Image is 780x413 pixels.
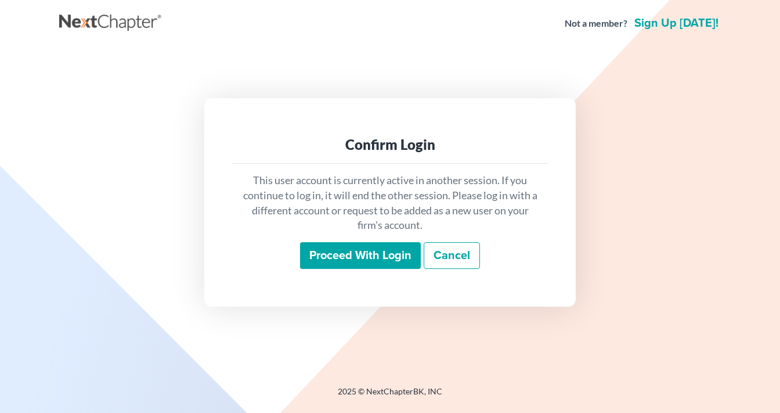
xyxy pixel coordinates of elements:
[59,386,721,407] div: 2025 © NextChapterBK, INC
[632,17,721,29] a: Sign up [DATE]!
[300,242,421,269] input: Proceed with login
[241,135,539,154] div: Confirm Login
[565,17,627,30] strong: Not a member?
[424,242,480,269] a: Cancel
[241,173,539,233] p: This user account is currently active in another session. If you continue to log in, it will end ...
